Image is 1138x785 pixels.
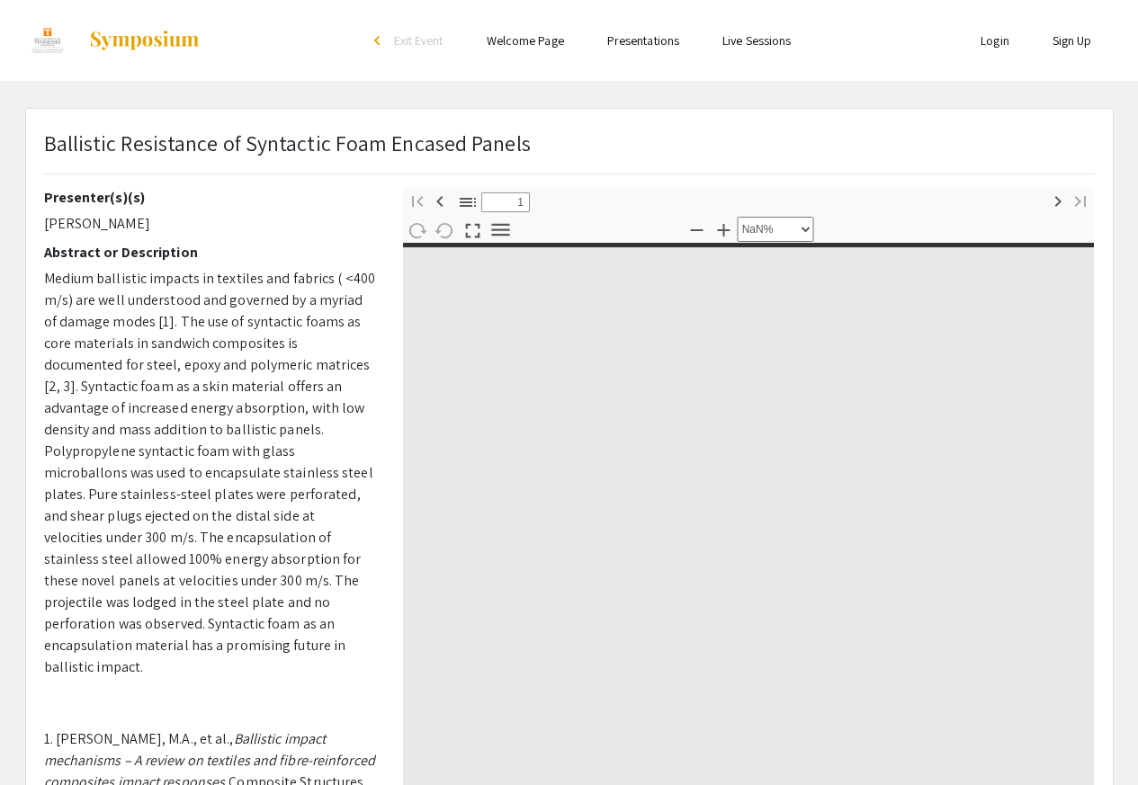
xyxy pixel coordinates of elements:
[25,18,201,63] a: UTK Summer Research Scholars Symposium 2022
[425,187,455,213] button: Previous Page
[1043,187,1073,213] button: Next Page
[13,704,76,772] iframe: Chat
[88,30,201,51] img: Symposium by ForagerOne
[738,217,814,242] select: Zoom
[44,268,376,678] p: Medium ballistic impacts in textiles and fabrics ( <400 m/s) are well understood and governed by ...
[981,32,1009,49] a: Login
[374,35,385,46] div: arrow_back_ios
[430,217,461,243] button: Rotate Counterclockwise
[44,189,376,206] h2: Presenter(s)(s)
[682,216,712,242] button: Zoom Out
[44,213,376,235] p: [PERSON_NAME]
[44,244,376,261] h2: Abstract or Description
[453,189,483,215] button: Toggle Sidebar
[481,192,530,212] input: Page
[1053,32,1092,49] a: Sign Up
[607,32,679,49] a: Presentations
[486,217,516,243] button: Tools
[25,18,70,63] img: UTK Summer Research Scholars Symposium 2022
[402,187,433,213] button: First page
[394,32,444,49] span: Exit Event
[402,217,433,243] button: Rotate Clockwise
[44,127,531,159] p: Ballistic Resistance of Syntactic Foam Encased Panels
[458,216,488,242] button: Switch to Presentation Mode
[709,216,739,242] button: Zoom In
[1065,187,1096,213] button: Last page
[487,32,564,49] a: Welcome Page
[722,32,791,49] a: Live Sessions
